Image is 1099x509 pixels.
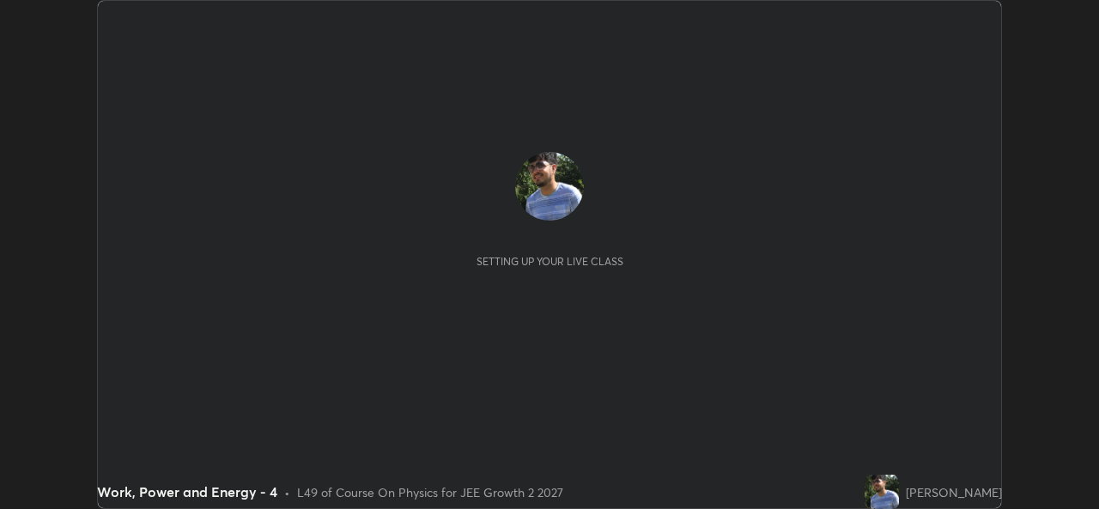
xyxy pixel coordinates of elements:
[297,483,563,501] div: L49 of Course On Physics for JEE Growth 2 2027
[906,483,1002,501] div: [PERSON_NAME]
[97,482,277,502] div: Work, Power and Energy - 4
[477,255,623,268] div: Setting up your live class
[515,152,584,221] img: c9c2625264e04309a598a922e55f7e3d.jpg
[284,483,290,501] div: •
[865,475,899,509] img: c9c2625264e04309a598a922e55f7e3d.jpg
